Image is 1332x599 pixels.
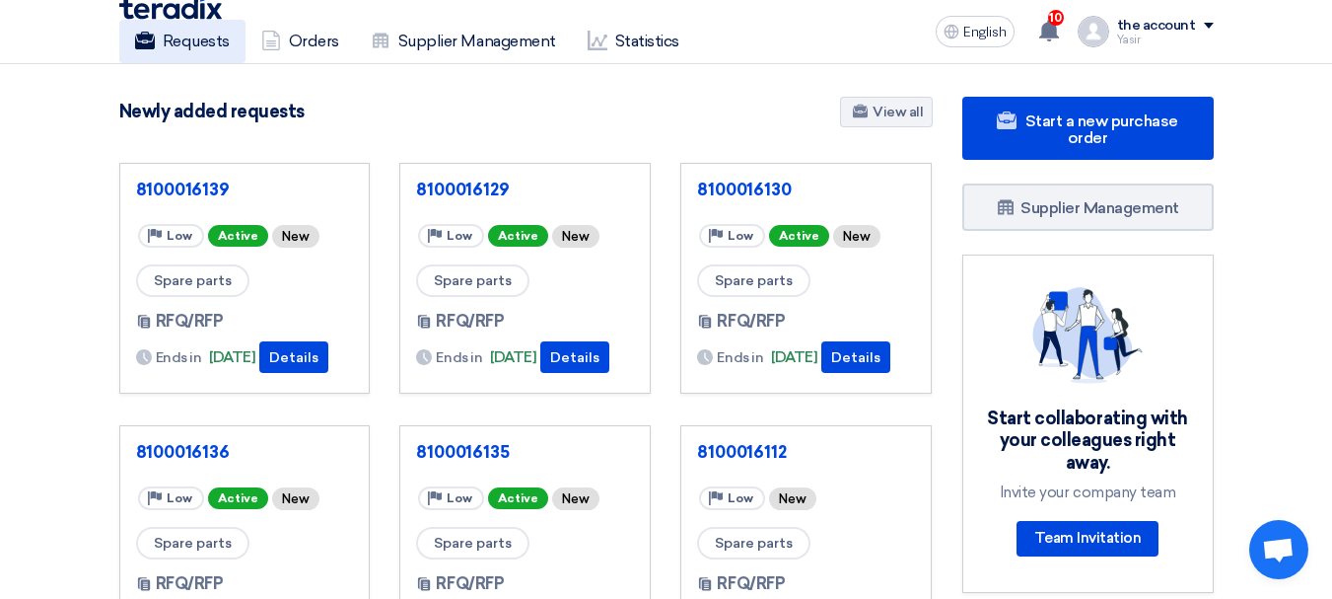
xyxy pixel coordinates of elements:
font: Yasir [1117,34,1141,46]
a: 8100016112 [697,442,915,462]
span: Ends in [156,347,202,368]
a: View all [840,97,932,127]
button: English [936,16,1015,47]
span: Active [488,225,548,247]
span: Spare parts [416,527,529,560]
span: Active [488,487,548,509]
a: 8100016129 [416,180,634,199]
a: Team Invitation [1017,521,1159,557]
font: Supplier Management [398,32,556,50]
span: Low [167,229,192,243]
span: [DATE] [490,346,536,369]
span: Spare parts [136,527,249,560]
span: RFQ/RFP [436,310,504,334]
span: Spare parts [416,264,529,297]
div: New [272,487,319,510]
font: Requests [163,32,230,50]
span: Low [728,491,753,505]
a: 8100016130 [697,180,915,199]
font: Invite your company team [1000,484,1175,501]
font: Team Invitation [1034,529,1142,547]
div: Open chat [1249,520,1308,579]
font: Orders [289,32,339,50]
span: RFQ/RFP [156,310,224,334]
div: New [272,225,319,248]
span: Spare parts [697,527,810,560]
button: Details [821,341,890,373]
span: [DATE] [209,346,255,369]
font: 10 [1049,11,1062,25]
a: Supplier Management [355,20,572,63]
font: English [963,24,1007,40]
a: 8100016139 [136,180,354,199]
a: Supplier Management [962,184,1214,231]
div: New [833,225,880,248]
span: RFQ/RFP [717,572,785,596]
a: Statistics [572,20,695,63]
font: Newly added requests [119,101,305,122]
a: Requests [119,20,245,63]
a: Orders [245,20,355,63]
span: RFQ/RFP [717,310,785,334]
span: [DATE] [771,346,817,369]
div: New [552,487,599,510]
div: New [552,225,599,248]
span: Ends in [436,347,482,368]
button: Details [259,341,328,373]
font: Supplier Management [1020,198,1179,217]
div: New [769,487,816,510]
span: RFQ/RFP [156,572,224,596]
font: View all [873,104,923,120]
span: Low [167,491,192,505]
button: Details [540,341,609,373]
span: Active [208,225,268,247]
a: 8100016135 [416,442,634,462]
span: Low [728,229,753,243]
span: Low [447,491,472,505]
font: the account [1117,17,1196,34]
span: Spare parts [136,264,249,297]
font: Start collaborating with your colleagues right away. [987,408,1187,474]
a: 8100016136 [136,442,354,462]
span: Active [208,487,268,509]
font: Statistics [615,32,679,50]
img: invite_your_team.svg [1032,287,1143,384]
font: Start a new purchase order [1025,112,1178,147]
span: Spare parts [697,264,810,297]
span: Ends in [717,347,763,368]
span: Active [769,225,829,247]
span: RFQ/RFP [436,572,504,596]
img: profile_test.png [1078,16,1109,47]
span: Low [447,229,472,243]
